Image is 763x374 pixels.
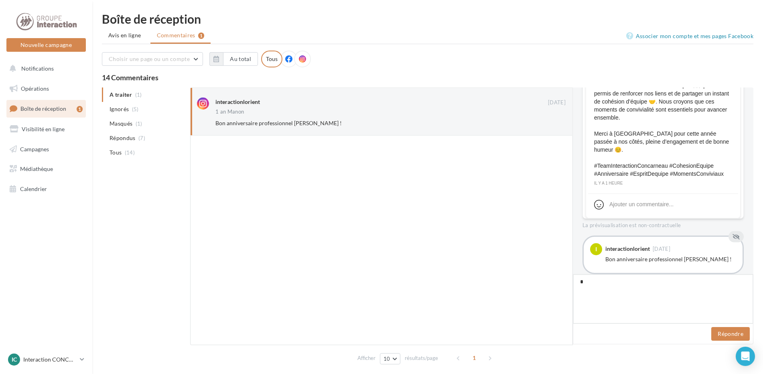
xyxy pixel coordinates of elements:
[626,31,753,41] a: Associer mon compte et mes pages Facebook
[110,134,136,142] span: Répondus
[6,38,86,52] button: Nouvelle campagne
[405,354,438,362] span: résultats/page
[595,245,597,253] span: i
[5,181,87,197] a: Calendrier
[261,51,282,67] div: Tous
[594,180,732,187] div: il y a 1 heure
[22,126,65,132] span: Visibilité en ligne
[384,356,390,362] span: 10
[110,120,132,128] span: Masqués
[21,85,49,92] span: Opérations
[215,98,260,106] div: interactionlorient
[110,148,122,157] span: Tous
[653,246,670,252] span: [DATE]
[594,41,732,178] span: [DATE], notre équipe d’INTERACTION CONCARNEAU s’est réunie pour célébrer le premier anniversaire ...
[20,185,47,192] span: Calendrier
[215,120,342,126] span: Bon anniversaire professionnel [PERSON_NAME] !
[582,219,744,229] div: La prévisualisation est non-contractuelle
[136,120,142,127] span: (1)
[209,52,258,66] button: Au total
[108,31,141,39] span: Avis en ligne
[215,109,244,114] div: 1 an Manon
[102,52,203,66] button: Choisir une page ou un compte
[468,352,481,364] span: 1
[12,356,17,364] span: IC
[23,356,77,364] p: Interaction CONCARNEAU
[736,347,755,366] div: Open Intercom Messenger
[20,145,49,152] span: Campagnes
[132,106,139,112] span: (5)
[102,74,753,81] div: 14 Commentaires
[5,60,84,77] button: Notifications
[5,100,87,117] a: Boîte de réception1
[5,80,87,97] a: Opérations
[102,13,753,25] div: Boîte de réception
[20,165,53,172] span: Médiathèque
[605,246,650,252] div: interactionlorient
[594,200,604,209] svg: Emoji
[20,105,66,112] span: Boîte de réception
[609,200,674,208] div: Ajouter un commentaire...
[711,327,750,341] button: Répondre
[21,65,54,72] span: Notifications
[138,135,145,141] span: (7)
[6,352,86,367] a: IC Interaction CONCARNEAU
[223,52,258,66] button: Au total
[5,141,87,158] a: Campagnes
[5,121,87,138] a: Visibilité en ligne
[125,149,135,156] span: (14)
[110,105,129,113] span: Ignorés
[357,354,375,362] span: Afficher
[605,255,736,263] div: Bon anniversaire professionnel [PERSON_NAME] !
[5,161,87,177] a: Médiathèque
[380,353,400,364] button: 10
[77,106,83,112] div: 1
[548,99,566,106] span: [DATE]
[109,55,190,62] span: Choisir une page ou un compte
